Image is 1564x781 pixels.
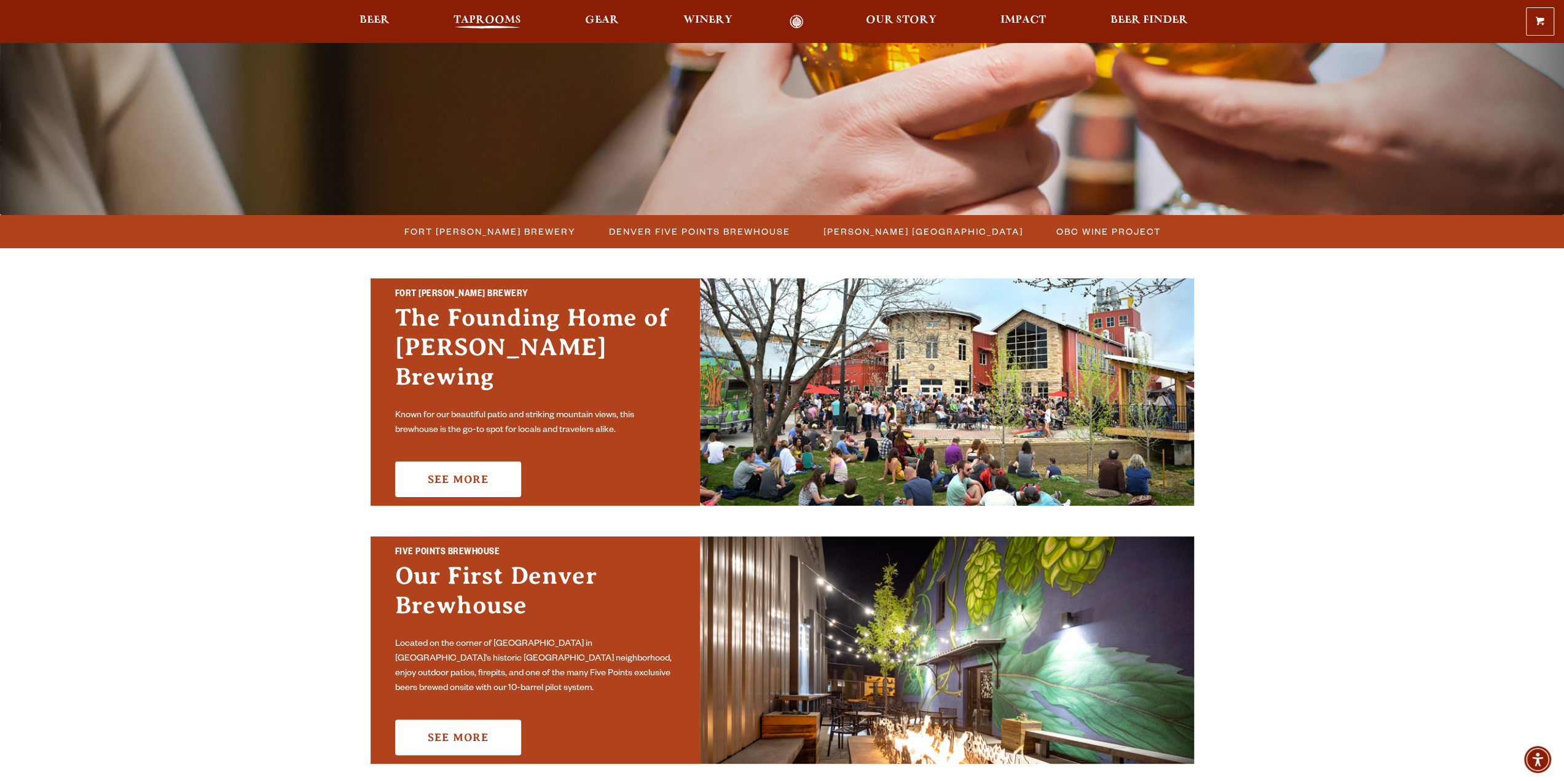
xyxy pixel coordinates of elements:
[395,720,521,755] a: See More
[602,222,796,240] a: Denver Five Points Brewhouse
[446,15,529,29] a: Taprooms
[1110,15,1187,25] span: Beer Finder
[866,15,937,25] span: Our Story
[395,409,675,438] p: Known for our beautiful patio and striking mountain views, this brewhouse is the go-to spot for l...
[395,461,521,497] a: See More
[774,15,820,29] a: Odell Home
[1000,15,1046,25] span: Impact
[1524,746,1551,773] div: Accessibility Menu
[1102,15,1195,29] a: Beer Finder
[395,545,675,561] h2: Five Points Brewhouse
[454,15,521,25] span: Taprooms
[395,287,675,303] h2: Fort [PERSON_NAME] Brewery
[577,15,627,29] a: Gear
[683,15,733,25] span: Winery
[700,536,1194,764] img: Promo Card Aria Label'
[858,15,945,29] a: Our Story
[1056,222,1161,240] span: OBC Wine Project
[395,637,675,696] p: Located on the corner of [GEOGRAPHIC_DATA] in [GEOGRAPHIC_DATA]’s historic [GEOGRAPHIC_DATA] neig...
[675,15,741,29] a: Winery
[609,222,790,240] span: Denver Five Points Brewhouse
[700,278,1194,506] img: Fort Collins Brewery & Taproom'
[397,222,582,240] a: Fort [PERSON_NAME] Brewery
[404,222,576,240] span: Fort [PERSON_NAME] Brewery
[395,561,675,632] h3: Our First Denver Brewhouse
[823,222,1023,240] span: [PERSON_NAME] [GEOGRAPHIC_DATA]
[360,15,390,25] span: Beer
[585,15,619,25] span: Gear
[1049,222,1167,240] a: OBC Wine Project
[395,303,675,404] h3: The Founding Home of [PERSON_NAME] Brewing
[992,15,1054,29] a: Impact
[352,15,398,29] a: Beer
[816,222,1029,240] a: [PERSON_NAME] [GEOGRAPHIC_DATA]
